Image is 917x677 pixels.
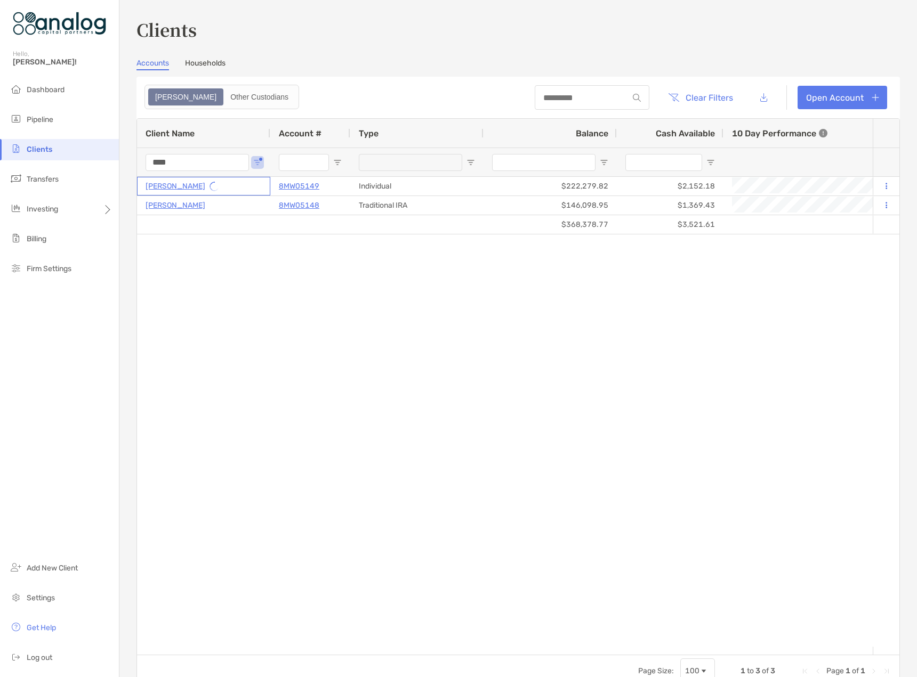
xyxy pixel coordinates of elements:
span: of [852,666,859,675]
span: 1 [860,666,865,675]
span: Page [826,666,844,675]
span: Dashboard [27,85,65,94]
span: Cash Available [656,128,715,138]
input: Cash Available Filter Input [625,154,702,171]
div: Other Custodians [224,89,294,104]
span: Account # [279,128,321,138]
button: Open Filter Menu [333,158,342,167]
img: pipeline icon [10,112,22,125]
span: Get Help [27,623,56,632]
input: Account # Filter Input [279,154,329,171]
img: settings icon [10,591,22,603]
a: [PERSON_NAME] [146,199,205,212]
span: Firm Settings [27,264,71,273]
span: 3 [755,666,760,675]
div: segmented control [144,85,299,109]
span: to [747,666,754,675]
span: Balance [576,128,608,138]
span: Transfers [27,175,59,184]
button: Open Filter Menu [706,158,715,167]
span: Settings [27,593,55,602]
button: Open Filter Menu [466,158,475,167]
span: Pipeline [27,115,53,124]
a: [PERSON_NAME] [146,180,205,193]
a: Open Account [798,86,887,109]
span: Client Name [146,128,195,138]
div: $3,521.61 [617,215,723,234]
button: Clear Filters [660,86,741,109]
input: Client Name Filter Input [146,154,249,171]
a: Accounts [136,59,169,70]
img: add_new_client icon [10,561,22,574]
div: 10 Day Performance [732,119,827,148]
div: Zoe [149,89,222,104]
div: Previous Page [814,667,822,675]
div: Individual [350,177,484,195]
div: $146,098.95 [484,196,617,215]
div: Page Size: [638,666,674,675]
img: investing icon [10,202,22,215]
img: transfers icon [10,172,22,185]
img: firm-settings icon [10,262,22,274]
span: Log out [27,653,52,662]
img: billing icon [10,232,22,244]
span: of [762,666,769,675]
div: Traditional IRA [350,196,484,215]
input: Balance Filter Input [492,154,596,171]
div: $1,369.43 [617,196,723,215]
div: $222,279.82 [484,177,617,195]
a: Households [185,59,226,70]
div: $2,152.18 [617,177,723,195]
button: Open Filter Menu [253,158,262,167]
div: Next Page [870,667,878,675]
span: Clients [27,145,52,154]
span: 1 [741,666,745,675]
img: get-help icon [10,621,22,633]
img: Zoe Logo [13,4,106,43]
a: 8MW05149 [279,180,319,193]
button: Open Filter Menu [600,158,608,167]
a: 8MW05148 [279,199,319,212]
div: First Page [801,667,809,675]
span: 1 [846,666,850,675]
div: Last Page [882,667,891,675]
div: 100 [685,666,699,675]
span: Billing [27,234,46,243]
span: Add New Client [27,564,78,573]
div: $368,378.77 [484,215,617,234]
img: clients icon [10,142,22,155]
img: dashboard icon [10,83,22,95]
h3: Clients [136,17,900,42]
span: Type [359,128,379,138]
img: logout icon [10,650,22,663]
span: Investing [27,205,58,214]
span: [PERSON_NAME]! [13,58,112,67]
span: 3 [770,666,775,675]
img: input icon [633,94,641,102]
